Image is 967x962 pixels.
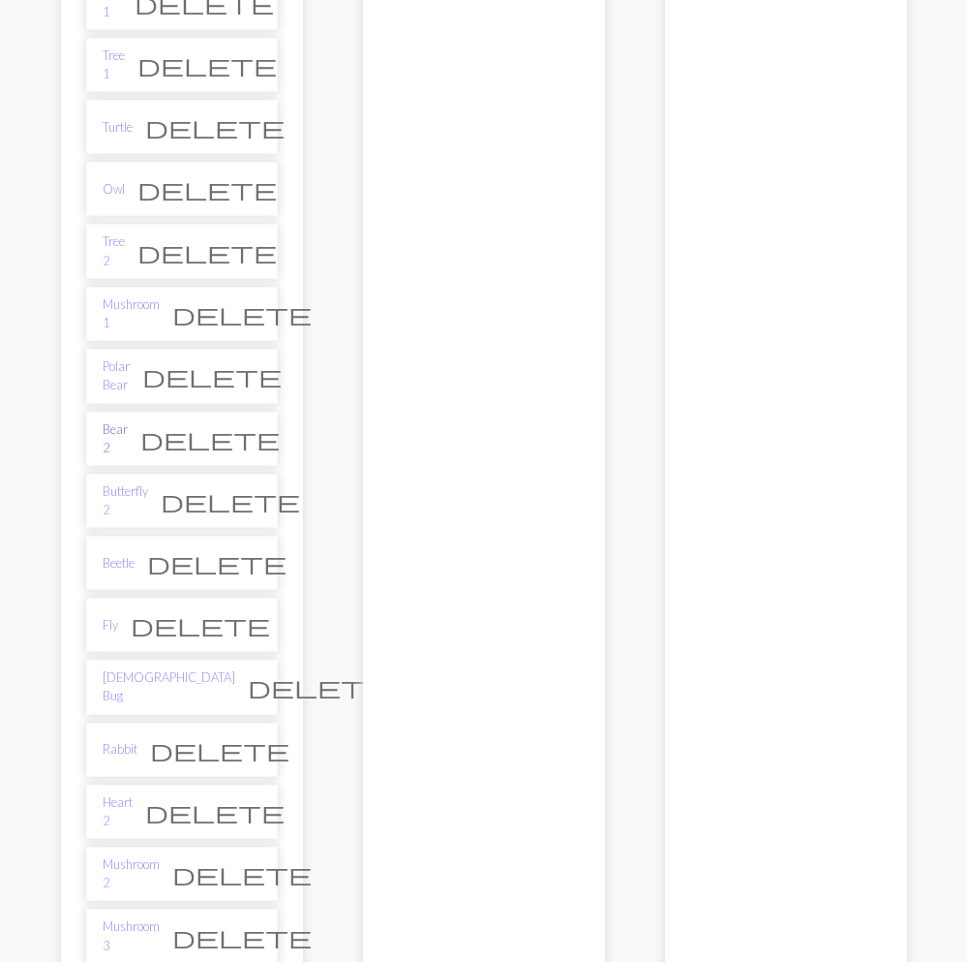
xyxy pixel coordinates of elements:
[172,923,312,950] span: delete
[103,740,137,759] a: Rabbit
[103,482,148,519] a: Butterfly 2
[160,855,324,892] button: Delete chart
[147,549,287,576] span: delete
[103,616,118,635] a: Fly
[130,357,294,394] button: Delete chart
[161,487,300,514] span: delete
[248,673,387,700] span: delete
[135,544,299,581] button: Delete chart
[103,47,125,83] a: Tree 1
[103,233,125,269] a: Tree 2
[235,668,400,705] button: Delete chart
[125,233,289,270] button: Delete chart
[145,113,285,140] span: delete
[125,47,289,83] button: Delete chart
[160,295,324,332] button: Delete chart
[103,180,125,199] a: Owl
[133,109,297,145] button: Delete chart
[125,171,289,207] button: Delete chart
[137,175,277,202] span: delete
[103,793,133,830] a: Heart 2
[137,731,302,768] button: Delete chart
[142,362,282,389] span: delete
[131,611,270,638] span: delete
[103,420,128,457] a: Bear 2
[172,300,312,327] span: delete
[118,606,283,643] button: Delete chart
[103,917,160,954] a: Mushroom 3
[145,798,285,825] span: delete
[160,918,324,955] button: Delete chart
[103,357,130,394] a: Polar Bear
[148,482,313,519] button: Delete chart
[172,860,312,887] span: delete
[103,855,160,892] a: Mushroom 2
[128,420,292,457] button: Delete chart
[103,668,235,705] a: [DEMOGRAPHIC_DATA] Bug
[140,425,280,452] span: delete
[103,295,160,332] a: Mushroom 1
[150,736,289,763] span: delete
[133,793,297,830] button: Delete chart
[103,554,135,573] a: Beetle
[103,118,133,137] a: Turtle
[137,51,277,78] span: delete
[137,238,277,265] span: delete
